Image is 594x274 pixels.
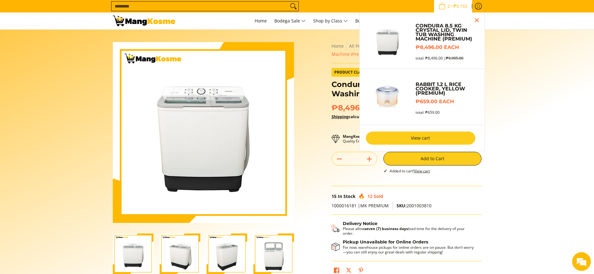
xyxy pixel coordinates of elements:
img: Condura 8.5 KG Crystal Lid, Twin Tub Washing Machine (Premium) [113,44,294,221]
strong: Delivery Notice [343,221,377,226]
p: Please allow lead time for the delivery of your order. [343,226,475,236]
a: Home [332,43,344,49]
button: Close pop up [472,16,482,25]
span: ₱9,155 [452,4,468,8]
button: Shipping & Delivery [332,221,475,236]
span: Condura 8.5 KG Crystal Lid, Twin Tub Washing Machine (Premium) [332,43,478,57]
a: Shipping [332,114,348,119]
span: 12 [367,193,372,199]
span: ₱8,496.00 [332,103,410,113]
div: Minimize live chat window [102,3,117,18]
a: Condura 8.5 KG Crystal Lid, Twin Tub Washing Machine (Premium) [416,24,478,41]
h6: ₱8,496.00 each [416,44,478,50]
a: Bodega Sale [271,12,309,29]
strong: calculated at checkout [332,114,395,119]
span: Product Class [332,68,368,76]
span: 1000016181 |MK PREMIUM [332,203,389,209]
a: View cart [366,132,475,145]
textarea: Type your message and hit 'Enter' [3,170,119,192]
nav: Breadcrumbs [332,42,482,58]
span: total: ₱8,496.00 | [416,56,463,60]
span: Bodega Sale [274,17,306,25]
s: ₱9,995.00 [446,55,463,61]
strong: seven (7) business days [364,226,408,231]
div: Chat with us now [32,35,105,43]
nav: Main Menu [182,12,482,29]
span: Home [255,18,267,24]
a: Home [252,12,270,29]
img: Condura 8.5 KG Crystal Lid, Twin Tub Washing Machine (Premium) | Mang Kosme [113,16,175,26]
span: Bulk Center [355,18,380,24]
p: For now, warehouse pickups for online orders are on pause. But don’t worry—you can still enjoy ou... [343,245,475,254]
img: Condura 8.5 KG Crystal Lid, Twin Tub Washing Machine (Premium)-3 [207,233,247,274]
h6: ₱659.00 each [416,99,478,105]
a: Product Class Premium [332,68,405,77]
img: rabbit-1.2-liter-rice-cooker-yellow-full-view-mang-kosme [366,75,410,119]
ul: Sub Menu [359,12,485,151]
a: Rabbit 1.2 L Rice Cooker, Yellow (Premium) [416,82,478,95]
span: Shop by Class [313,17,348,25]
span: 2 [447,4,451,8]
button: Add [362,154,377,164]
span: In Stock [338,193,356,199]
button: Subtract [332,154,347,164]
a: Shop by Class [310,12,351,29]
p: Quality Ensured [343,134,384,143]
span: Added to cart! [390,168,430,174]
span: total: ₱659.00 [416,110,440,115]
img: Condura 8.5 KG Crystal Lid, Twin Tub Washing Machine (Premium)-1 [113,234,153,274]
button: Add to Cart [383,152,482,166]
span: Sold [374,193,383,199]
span: 2001003810 [397,203,432,209]
strong: MangKosme Premium [343,134,384,139]
a: Bulk Center [352,12,383,29]
span: • [437,3,469,10]
strong: Pickup Unavailable for Online Orders [343,239,428,245]
a: All Products [349,43,374,49]
span: 15 [332,193,337,199]
h1: Condura 8.5 KG Crystal Lid, Twin Tub Washing Machine (Premium) [332,80,482,99]
a: View cart [414,168,430,174]
img: Default Title Condura 8.5 KG Crystal Lid, Twin Tub Washing Machine (Premium) [366,19,410,62]
button: Search [288,2,298,11]
span: SKU: [397,203,407,209]
img: Condura 8.5 KG Crystal Lid, Twin Tub Washing Machine (Premium)-2 [160,233,200,274]
span: We're online! [36,79,86,142]
img: Condura 8.5 KG Crystal Lid, Twin Tub Washing Machine (Premium)-4 [253,233,294,274]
